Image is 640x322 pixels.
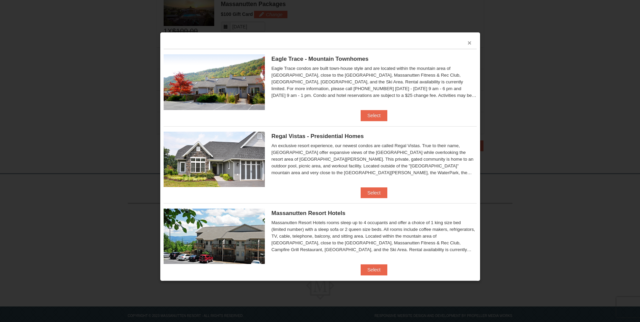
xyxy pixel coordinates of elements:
img: 19218983-1-9b289e55.jpg [164,54,265,110]
button: Select [361,187,387,198]
span: Massanutten Resort Hotels [272,210,345,216]
span: Regal Vistas - Presidential Homes [272,133,364,139]
div: Massanutten Resort Hotels rooms sleep up to 4 occupants and offer a choice of 1 king size bed (li... [272,219,477,253]
div: An exclusive resort experience, our newest condos are called Regal Vistas. True to their name, [G... [272,142,477,176]
button: × [468,39,472,46]
span: Eagle Trace - Mountain Townhomes [272,56,369,62]
button: Select [361,110,387,121]
img: 19219026-1-e3b4ac8e.jpg [164,209,265,264]
img: 19218991-1-902409a9.jpg [164,132,265,187]
div: Eagle Trace condos are built town-house style and are located within the mountain area of [GEOGRA... [272,65,477,99]
button: Select [361,264,387,275]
